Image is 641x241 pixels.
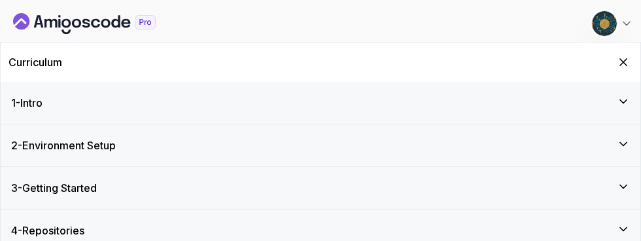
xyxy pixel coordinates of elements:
button: user profile image [591,10,633,37]
button: 3-Getting Started [1,167,640,209]
h2: Curriculum [9,54,62,70]
a: Dashboard [13,13,186,34]
img: user profile image [592,11,617,36]
button: 1-Intro [1,82,640,124]
iframe: chat widget [586,189,628,228]
h3: 1 - Intro [11,95,43,111]
h3: 3 - Getting Started [11,180,97,196]
button: Hide Curriculum for mobile [614,53,632,71]
button: 2-Environment Setup [1,124,640,166]
h3: 2 - Environment Setup [11,138,116,153]
h3: 4 - Repositories [11,223,84,238]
